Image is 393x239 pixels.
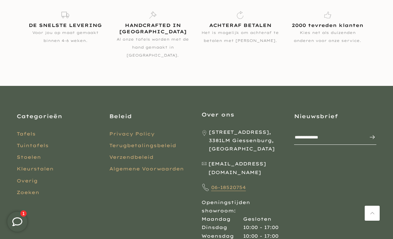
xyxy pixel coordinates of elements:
[289,22,367,29] h3: 2000 tevreden klanten
[109,154,154,160] a: Verzendbeleid
[27,22,104,29] h3: DE SNELSTE LEVERING
[109,131,155,137] a: Privacy Policy
[243,223,278,232] div: 10:00 - 17:00
[17,154,41,160] a: Stoelen
[27,29,104,45] p: Voor jou op maat gemaakt binnen 4-6 weken.
[209,128,284,153] span: [STREET_ADDRESS], 3381LM Giessenburg, [GEOGRAPHIC_DATA]
[289,29,367,53] p: Kies net als duizenden anderen voor onze service.
[114,35,192,59] p: Al onze tafels worden met de hand gemaakt in [GEOGRAPHIC_DATA].
[17,131,36,137] a: Tafels
[211,184,246,191] a: 06-18520754
[365,206,380,221] a: Terug naar boven
[201,215,243,223] div: Maandag
[17,166,54,172] a: Kleurstalen
[17,113,99,120] h3: Categorieën
[17,178,38,184] a: Overig
[294,113,377,120] h3: Nieuwsbrief
[201,22,279,29] h3: ACHTERAF BETALEN
[362,130,376,144] button: Inschrijven
[17,189,39,195] a: Zoeken
[201,29,279,45] p: Het is mogelijk om achteraf te betalen met [PERSON_NAME].
[362,133,376,141] span: Inschrijven
[109,142,176,148] a: Terugbetalingsbeleid
[208,160,284,176] span: [EMAIL_ADDRESS][DOMAIN_NAME]
[201,223,243,232] div: Dinsdag
[109,166,184,172] a: Algemene Voorwaarden
[109,113,192,120] h3: Beleid
[114,22,192,35] h3: HANDCRAFTED IN [GEOGRAPHIC_DATA]
[1,205,34,238] iframe: toggle-frame
[17,142,49,148] a: Tuintafels
[201,111,284,118] h3: Over ons
[243,215,271,223] div: Gesloten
